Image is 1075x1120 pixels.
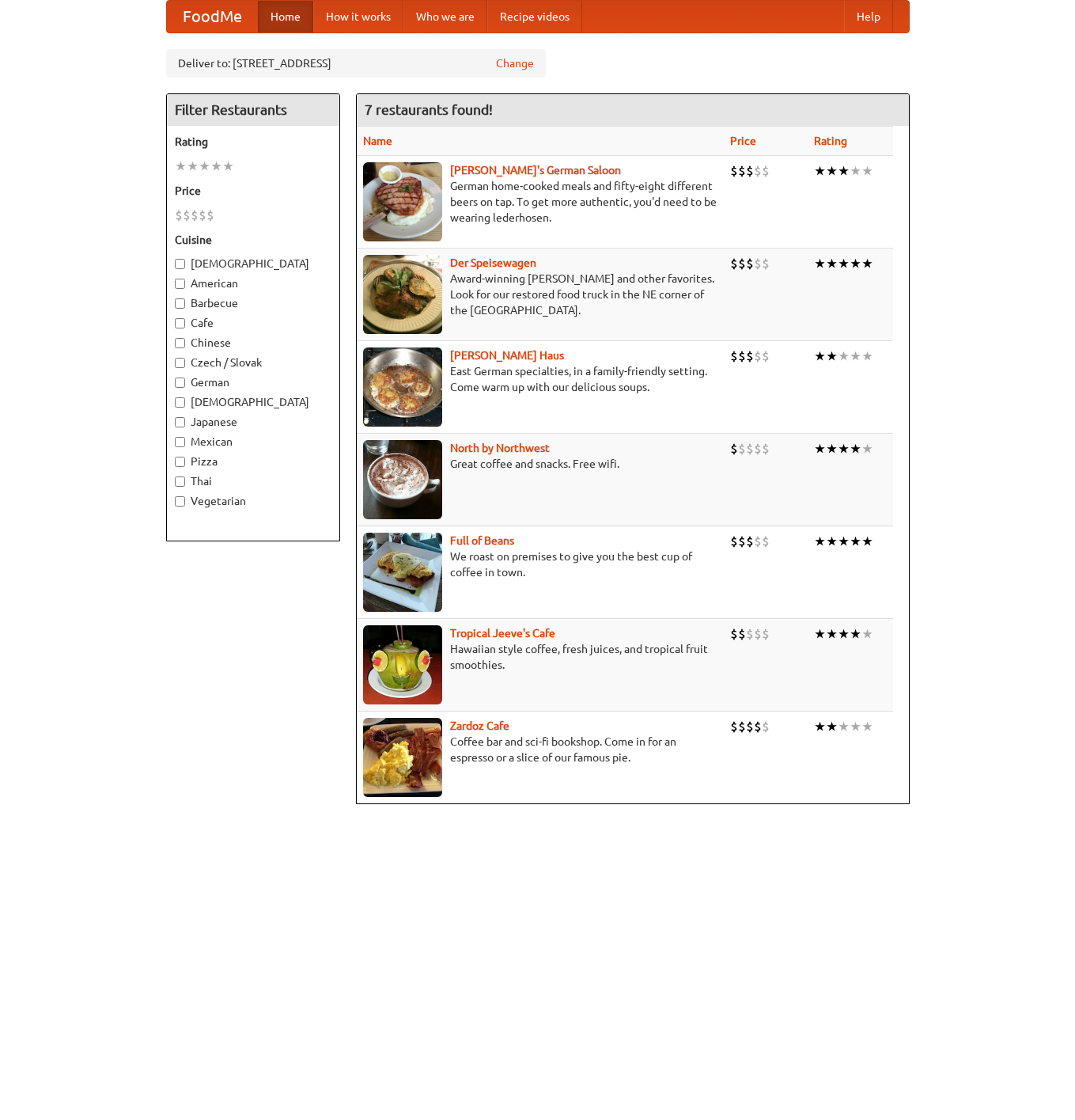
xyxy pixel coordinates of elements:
li: ★ [838,255,850,272]
input: [DEMOGRAPHIC_DATA] [175,397,185,408]
ng-pluralize: 7 restaurants found! [365,102,493,117]
li: $ [738,255,746,272]
p: Coffee bar and sci-fi bookshop. Come in for an espresso or a slice of our famous pie. [363,734,717,765]
b: Tropical Jeeve's Cafe [450,627,555,640]
p: Great coffee and snacks. Free wifi. [363,456,717,472]
input: Pizza [175,457,185,467]
b: [PERSON_NAME] Haus [450,349,564,362]
li: $ [730,255,738,272]
label: Pizza [175,454,331,469]
h5: Price [175,183,331,199]
li: $ [206,207,214,224]
li: ★ [814,718,826,735]
label: Mexican [175,434,331,450]
b: Full of Beans [450,534,514,547]
input: Mexican [175,437,185,447]
img: north.jpg [363,440,442,519]
li: ★ [861,625,873,643]
li: ★ [850,718,861,735]
li: ★ [222,158,234,175]
li: $ [730,625,738,643]
li: $ [746,718,754,735]
li: $ [738,347,746,365]
li: $ [730,718,738,735]
input: Vegetarian [175,496,185,507]
h5: Rating [175,134,331,150]
li: $ [746,255,754,272]
li: $ [762,347,770,365]
label: German [175,374,331,390]
p: East German specialties, in a family-friendly setting. Come warm up with our delicious soups. [363,363,717,395]
li: ★ [838,162,850,180]
li: ★ [838,440,850,457]
input: American [175,279,185,289]
a: FoodMe [167,1,258,32]
h5: Cuisine [175,232,331,248]
li: $ [762,625,770,643]
input: Thai [175,476,185,487]
h4: Filter Restaurants [167,94,339,126]
img: speisewagen.jpg [363,255,442,334]
a: Price [730,135,756,147]
li: ★ [814,162,826,180]
div: Deliver to: [STREET_ADDRESS] [166,49,546,78]
p: Hawaiian style coffee, fresh juices, and tropical fruit smoothies. [363,641,717,673]
input: Czech / Slovak [175,358,185,368]
li: $ [754,440,762,457]
img: zardoz.jpg [363,718,442,797]
img: esthers.jpg [363,162,442,241]
li: $ [183,207,191,224]
a: Help [844,1,893,32]
li: ★ [814,255,826,272]
li: ★ [861,440,873,457]
li: ★ [838,718,850,735]
li: ★ [814,440,826,457]
li: $ [730,533,738,550]
a: North by Northwest [450,442,550,454]
li: $ [738,718,746,735]
li: $ [754,162,762,180]
li: ★ [838,625,850,643]
li: ★ [861,347,873,365]
li: $ [762,255,770,272]
li: $ [746,533,754,550]
li: ★ [838,533,850,550]
a: Home [258,1,313,32]
a: How it works [313,1,403,32]
a: Der Speisewagen [450,256,536,269]
li: ★ [814,625,826,643]
li: ★ [850,440,861,457]
li: $ [746,625,754,643]
img: jeeves.jpg [363,625,442,704]
li: $ [754,625,762,643]
li: $ [730,440,738,457]
input: Japanese [175,417,185,427]
label: Barbecue [175,295,331,311]
li: ★ [850,625,861,643]
a: [PERSON_NAME]'s German Saloon [450,164,621,177]
input: Barbecue [175,298,185,309]
a: Recipe videos [487,1,582,32]
label: Czech / Slovak [175,355,331,370]
li: ★ [861,718,873,735]
li: $ [191,207,199,224]
li: $ [746,440,754,457]
li: $ [746,347,754,365]
li: $ [175,207,183,224]
li: $ [738,162,746,180]
a: Change [496,55,534,71]
li: $ [738,533,746,550]
li: ★ [850,347,861,365]
input: Chinese [175,338,185,348]
li: ★ [199,158,210,175]
label: [DEMOGRAPHIC_DATA] [175,256,331,271]
label: American [175,275,331,291]
li: $ [754,718,762,735]
li: $ [738,625,746,643]
a: Who we are [403,1,487,32]
li: ★ [861,533,873,550]
li: ★ [826,162,838,180]
li: $ [746,162,754,180]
